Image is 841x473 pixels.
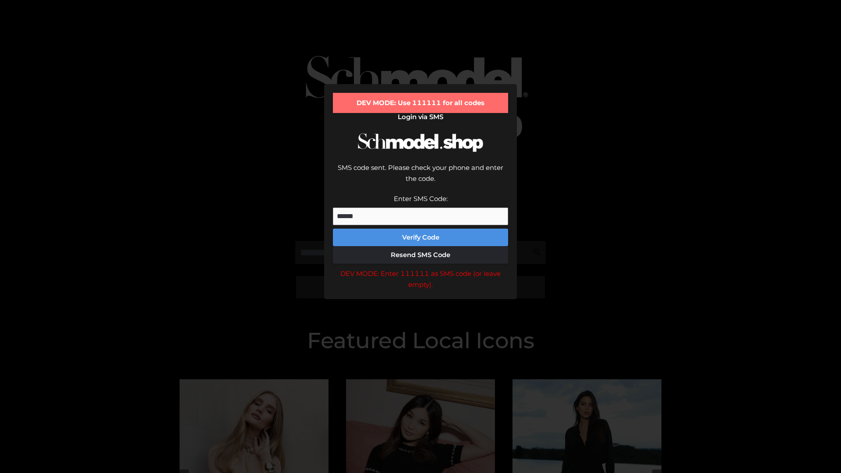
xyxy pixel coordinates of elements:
img: Schmodel Logo [355,125,486,160]
button: Verify Code [333,229,508,246]
button: Resend SMS Code [333,246,508,264]
h2: Login via SMS [333,113,508,121]
label: Enter SMS Code: [394,194,448,203]
div: DEV MODE: Use 111111 for all codes [333,93,508,113]
div: SMS code sent. Please check your phone and enter the code. [333,162,508,193]
div: DEV MODE: Enter 111111 as SMS code (or leave empty). [333,268,508,290]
